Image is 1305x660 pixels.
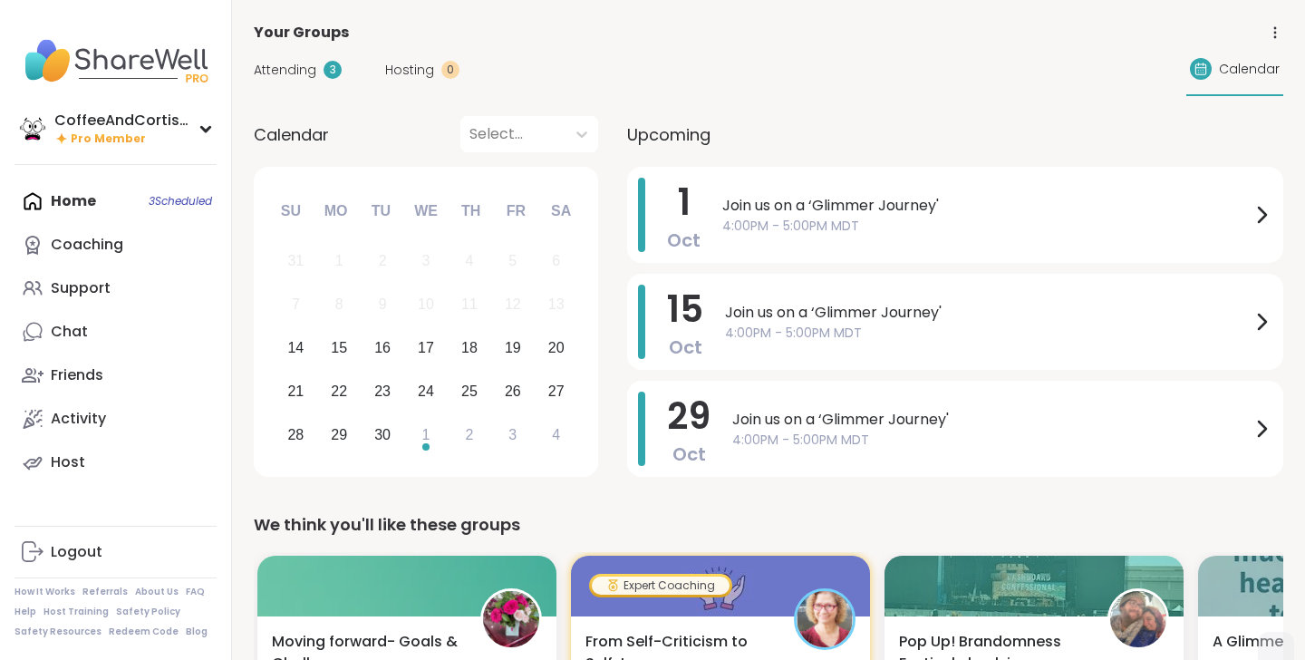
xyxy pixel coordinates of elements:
div: 11 [461,292,478,316]
span: 4:00PM - 5:00PM MDT [725,324,1251,343]
div: Expert Coaching [592,577,730,595]
a: Activity [14,397,217,441]
div: CoffeeAndCortisol [54,111,190,131]
div: Not available Wednesday, September 10th, 2025 [407,286,446,325]
a: Host Training [43,606,109,618]
div: 13 [548,292,565,316]
div: 28 [287,422,304,447]
div: 26 [505,379,521,403]
span: Hosting [385,61,434,80]
div: Support [51,278,111,298]
div: Choose Saturday, September 20th, 2025 [536,329,575,368]
span: Calendar [254,122,329,147]
div: Not available Sunday, August 31st, 2025 [276,242,315,281]
div: 9 [379,292,387,316]
a: Coaching [14,223,217,267]
div: month 2025-09 [274,239,577,456]
span: Join us on a ‘Glimmer Journey' [722,195,1251,217]
div: Choose Tuesday, September 16th, 2025 [363,329,402,368]
div: Choose Thursday, September 25th, 2025 [450,372,489,411]
div: Choose Wednesday, September 17th, 2025 [407,329,446,368]
div: Sa [541,191,581,231]
a: Host [14,441,217,484]
div: Choose Tuesday, September 30th, 2025 [363,415,402,454]
div: 19 [505,335,521,360]
div: 12 [505,292,521,316]
div: We [406,191,446,231]
div: Choose Monday, September 15th, 2025 [320,329,359,368]
a: FAQ [186,586,205,598]
div: 30 [374,422,391,447]
span: Upcoming [627,122,710,147]
span: Oct [669,335,702,360]
div: Not available Thursday, September 11th, 2025 [450,286,489,325]
span: Pro Member [71,131,146,147]
div: 2 [379,248,387,273]
div: 18 [461,335,478,360]
div: Mo [315,191,355,231]
img: CoffeeAndCortisol [18,114,47,143]
div: Friends [51,365,103,385]
span: Your Groups [254,22,349,44]
img: BRandom502 [1110,591,1166,647]
div: We think you'll like these groups [254,512,1283,538]
div: 24 [418,379,434,403]
span: 4:00PM - 5:00PM MDT [732,431,1251,450]
div: Choose Thursday, October 2nd, 2025 [450,415,489,454]
div: Logout [51,542,102,562]
div: 27 [548,379,565,403]
div: 4 [552,422,560,447]
div: 22 [331,379,347,403]
img: Fausta [797,591,853,647]
div: 7 [292,292,300,316]
span: 1 [678,177,691,228]
div: Not available Friday, September 5th, 2025 [493,242,532,281]
div: 3 [422,248,430,273]
a: Chat [14,310,217,354]
a: Support [14,267,217,310]
div: Not available Thursday, September 4th, 2025 [450,242,489,281]
div: Not available Saturday, September 6th, 2025 [536,242,575,281]
div: 1 [422,422,430,447]
div: Choose Sunday, September 14th, 2025 [276,329,315,368]
div: Not available Tuesday, September 9th, 2025 [363,286,402,325]
div: Su [271,191,311,231]
div: Not available Sunday, September 7th, 2025 [276,286,315,325]
div: Chat [51,322,88,342]
div: 21 [287,379,304,403]
span: 29 [667,391,710,442]
a: Blog [186,626,208,638]
div: 0 [441,61,459,79]
span: Join us on a ‘Glimmer Journey' [732,409,1251,431]
div: Not available Saturday, September 13th, 2025 [536,286,575,325]
span: 4:00PM - 5:00PM MDT [722,217,1251,236]
div: 1 [335,248,343,273]
div: 25 [461,379,478,403]
div: Fr [496,191,536,231]
div: Choose Thursday, September 18th, 2025 [450,329,489,368]
div: Choose Saturday, September 27th, 2025 [536,372,575,411]
div: 6 [552,248,560,273]
a: Redeem Code [109,626,179,638]
a: Friends [14,354,217,397]
div: Not available Monday, September 1st, 2025 [320,242,359,281]
div: 8 [335,292,343,316]
div: Tu [361,191,401,231]
div: 16 [374,335,391,360]
span: Join us on a ‘Glimmer Journey' [725,302,1251,324]
div: Not available Tuesday, September 2nd, 2025 [363,242,402,281]
div: Choose Monday, September 29th, 2025 [320,415,359,454]
img: ShareWell Nav Logo [14,29,217,92]
div: 3 [324,61,342,79]
div: Choose Friday, September 19th, 2025 [493,329,532,368]
img: Leeda10 [483,591,539,647]
div: 17 [418,335,434,360]
div: 4 [465,248,473,273]
div: Host [51,452,85,472]
div: 15 [331,335,347,360]
div: 2 [465,422,473,447]
div: Choose Friday, October 3rd, 2025 [493,415,532,454]
a: Safety Resources [14,626,101,638]
div: Choose Sunday, September 28th, 2025 [276,415,315,454]
div: Activity [51,409,106,429]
